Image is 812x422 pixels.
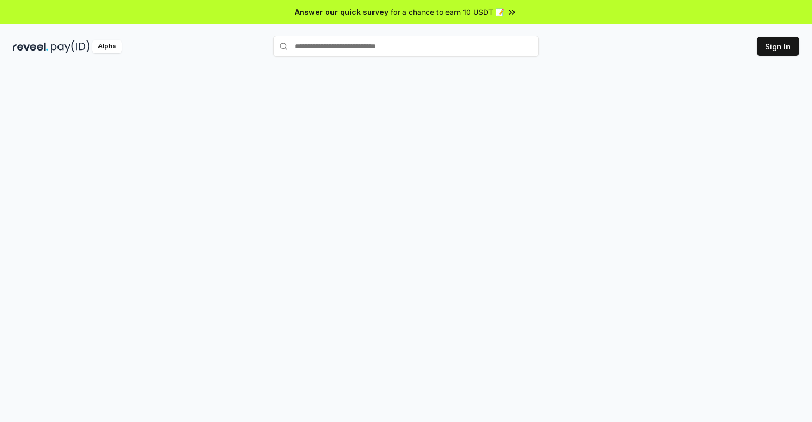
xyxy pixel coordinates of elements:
[391,6,504,18] span: for a chance to earn 10 USDT 📝
[92,40,122,53] div: Alpha
[295,6,388,18] span: Answer our quick survey
[13,40,48,53] img: reveel_dark
[51,40,90,53] img: pay_id
[757,37,799,56] button: Sign In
